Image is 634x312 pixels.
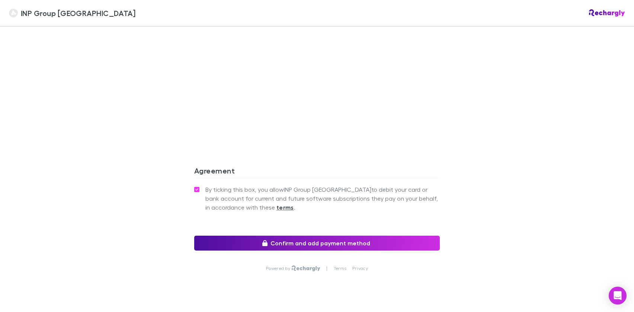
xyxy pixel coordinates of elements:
span: INP Group [GEOGRAPHIC_DATA] [21,7,135,19]
strong: terms [276,204,294,211]
h3: Agreement [194,166,440,178]
img: Rechargly Logo [589,9,625,17]
a: Privacy [352,265,368,271]
button: Confirm and add payment method [194,236,440,251]
p: | [326,265,327,271]
p: Powered by [266,265,292,271]
div: Open Intercom Messenger [609,287,627,305]
span: By ticking this box, you allow INP Group [GEOGRAPHIC_DATA] to debit your card or bank account for... [205,185,440,212]
img: INP Group Sydney's Logo [9,9,18,17]
a: Terms [334,265,346,271]
img: Rechargly Logo [292,265,320,271]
